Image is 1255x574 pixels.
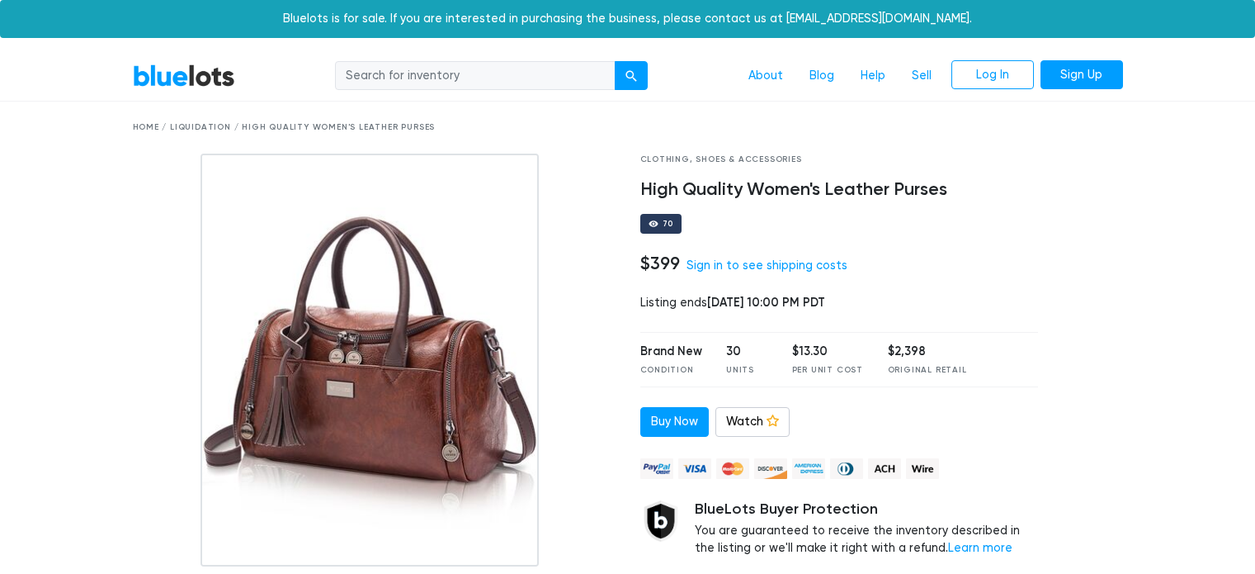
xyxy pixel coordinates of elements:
div: $13.30 [792,343,863,361]
div: 30 [726,343,767,361]
a: Buy Now [640,407,709,437]
img: diners_club-c48f30131b33b1bb0e5d0e2dbd43a8bea4cb12cb2961413e2f4250e06c020426.png [830,458,863,479]
div: You are guaranteed to receive the inventory described in the listing or we'll make it right with ... [695,500,1039,557]
div: Home / Liquidation / High Quality Women's Leather Purses [133,121,1123,134]
span: [DATE] 10:00 PM PDT [707,295,825,310]
img: paypal_credit-80455e56f6e1299e8d57f40c0dcee7b8cd4ae79b9eccbfc37e2480457ba36de9.png [640,458,673,479]
div: Brand New [640,343,702,361]
a: BlueLots [133,64,235,88]
h4: High Quality Women's Leather Purses [640,179,1039,201]
div: $2,398 [888,343,967,361]
h4: $399 [640,253,680,274]
img: visa-79caf175f036a155110d1892330093d4c38f53c55c9ec9e2c3a54a56571784bb.png [678,458,711,479]
div: Listing ends [640,294,1039,312]
div: Clothing, Shoes & Accessories [640,154,1039,166]
a: Sign Up [1040,60,1123,90]
img: ach-b7992fed28a4f97f893c574229be66187b9afb3f1a8d16a4691d3d3140a8ab00.png [868,458,901,479]
a: About [735,60,796,92]
a: Help [847,60,899,92]
div: Original Retail [888,364,967,377]
img: buyer_protection_shield-3b65640a83011c7d3ede35a8e5a80bfdfaa6a97447f0071c1475b91a4b0b3d01.png [640,500,682,542]
img: 75684fb1-bedf-4326-84cb-0c9b7ae8b9fa-1738987253.jpeg [201,154,540,567]
a: Watch [715,407,790,437]
a: Sell [899,60,945,92]
input: Search for inventory [335,61,616,91]
a: Blog [796,60,847,92]
img: mastercard-42073d1d8d11d6635de4c079ffdb20a4f30a903dc55d1612383a1b395dd17f39.png [716,458,749,479]
img: discover-82be18ecfda2d062aad2762c1ca80e2d36a4073d45c9e0ffae68cd515fbd3d32.png [754,458,787,479]
div: 70 [663,220,674,228]
a: Sign in to see shipping costs [686,259,847,273]
a: Log In [951,60,1034,90]
div: Units [726,364,767,377]
img: wire-908396882fe19aaaffefbd8e17b12f2f29708bd78693273c0e28e3a24408487f.png [906,458,939,479]
div: Condition [640,364,702,377]
div: Per Unit Cost [792,364,863,377]
h5: BlueLots Buyer Protection [695,500,1039,519]
a: Learn more [948,541,1012,555]
img: american_express-ae2a9f97a040b4b41f6397f7637041a5861d5f99d0716c09922aba4e24c8547d.png [792,458,825,479]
